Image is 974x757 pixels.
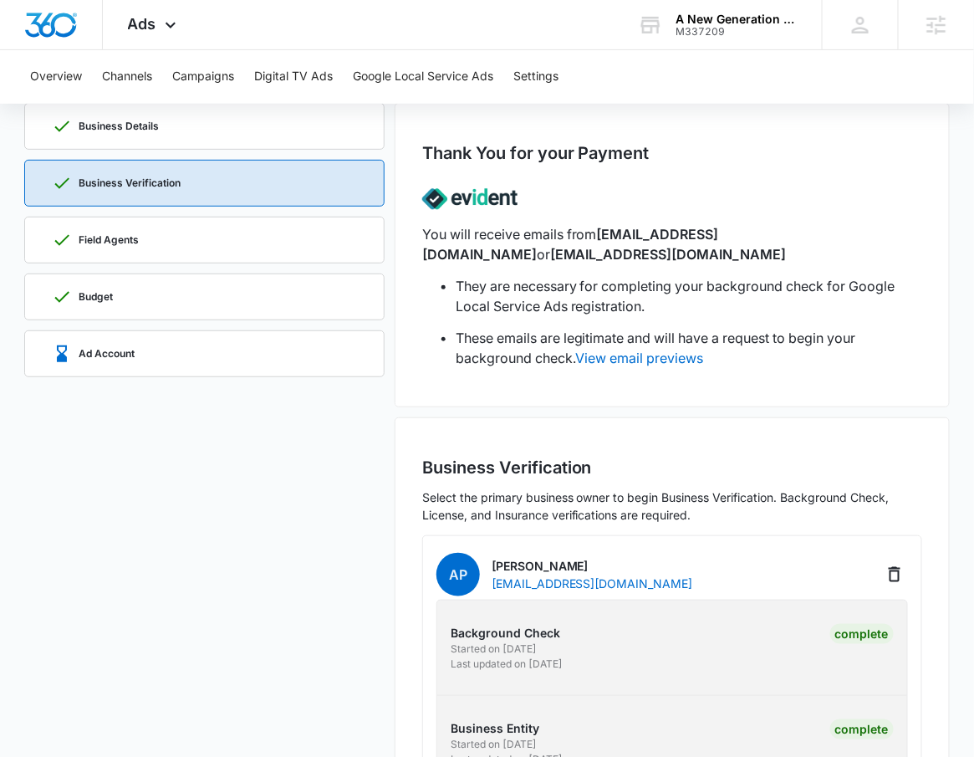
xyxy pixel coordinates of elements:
span: AP [436,553,480,596]
a: Field Agents [24,217,385,263]
p: Last updated on [DATE] [451,657,667,672]
button: Campaigns [172,50,234,104]
h2: Business Verification [422,455,922,480]
a: Business Verification [24,160,385,207]
p: [EMAIL_ADDRESS][DOMAIN_NAME] [492,575,693,592]
p: Ad Account [79,349,135,359]
p: Background Check [451,624,667,642]
p: Business Entity [451,719,667,737]
div: account name [676,13,798,26]
a: View email previews [576,350,704,366]
li: These emails are legitimate and will have a request to begin your background check. [456,328,922,368]
span: [EMAIL_ADDRESS][DOMAIN_NAME] [550,246,787,263]
p: Budget [79,292,113,302]
div: account id [676,26,798,38]
p: You will receive emails from or [422,224,922,264]
p: Business Verification [79,178,181,188]
div: Complete [830,719,894,739]
p: Select the primary business owner to begin Business Verification. Background Check, License, and ... [422,488,922,524]
a: Business Details [24,103,385,150]
li: They are necessary for completing your background check for Google Local Service Ads registration. [456,276,922,316]
p: Field Agents [79,235,139,245]
button: Digital TV Ads [254,50,333,104]
h2: Thank You for your Payment [422,141,650,166]
p: Started on [DATE] [451,737,667,752]
div: Complete [830,624,894,644]
button: Channels [102,50,152,104]
img: lsa-evident [422,174,518,224]
p: [PERSON_NAME] [492,557,693,575]
button: Delete [881,561,908,588]
a: Budget [24,274,385,320]
p: Business Details [79,121,159,131]
p: Started on [DATE] [451,642,667,657]
a: Ad Account [24,330,385,377]
span: [EMAIL_ADDRESS][DOMAIN_NAME] [422,226,719,263]
button: Settings [513,50,558,104]
span: Ads [128,15,156,33]
button: Google Local Service Ads [353,50,493,104]
button: Overview [30,50,82,104]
